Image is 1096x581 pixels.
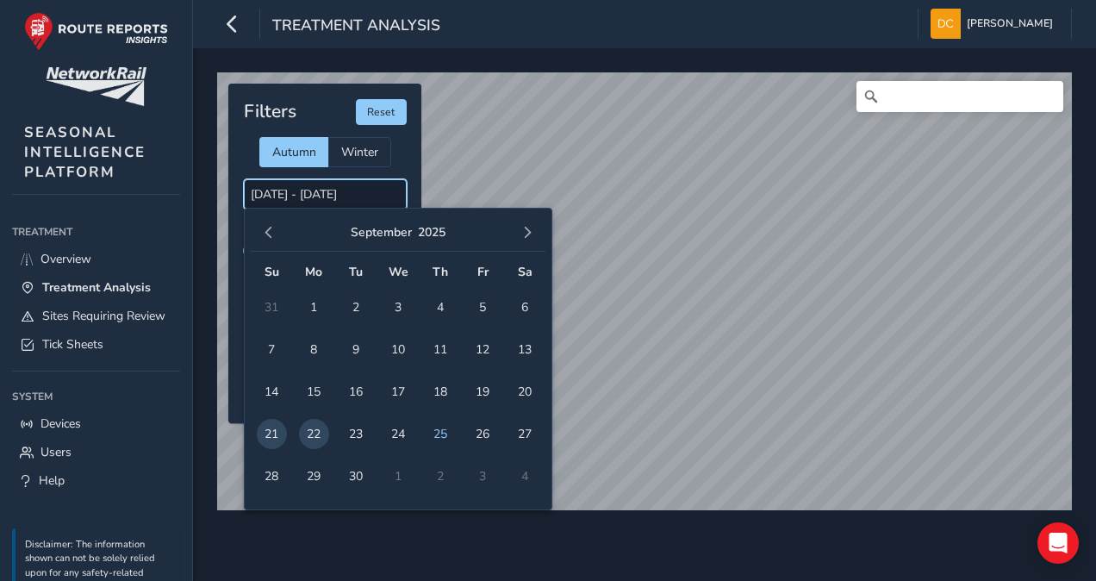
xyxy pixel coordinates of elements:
[351,224,412,241] button: September
[477,264,489,280] span: Fr
[12,438,180,466] a: Users
[12,466,180,495] a: Help
[42,279,151,296] span: Treatment Analysis
[272,144,316,160] span: Autumn
[856,81,1063,112] input: Search
[967,9,1053,39] span: [PERSON_NAME]
[341,377,371,407] span: 16
[217,72,1072,510] canvas: Map
[299,377,329,407] span: 15
[12,384,180,409] div: System
[418,224,445,241] button: 2025
[389,264,408,280] span: We
[349,264,363,280] span: Tu
[12,409,180,438] a: Devices
[426,334,456,365] span: 11
[42,308,165,324] span: Sites Requiring Review
[39,472,65,489] span: Help
[518,264,532,280] span: Sa
[426,377,456,407] span: 18
[468,292,498,322] span: 5
[299,292,329,322] span: 1
[468,419,498,449] span: 26
[257,334,287,365] span: 7
[12,273,180,302] a: Treatment Analysis
[383,292,414,322] span: 3
[299,334,329,365] span: 8
[931,9,1059,39] button: [PERSON_NAME]
[257,377,287,407] span: 14
[341,419,371,449] span: 23
[46,67,146,106] img: customer logo
[42,336,103,353] span: Tick Sheets
[341,461,371,491] span: 30
[426,419,456,449] span: 25
[24,122,146,182] span: SEASONAL INTELLIGENCE PLATFORM
[931,9,961,39] img: diamond-layout
[24,12,168,51] img: rr logo
[1037,522,1079,564] div: Open Intercom Messenger
[244,101,296,122] h4: Filters
[40,251,91,267] span: Overview
[272,15,440,39] span: Treatment Analysis
[510,377,540,407] span: 20
[510,334,540,365] span: 13
[259,137,328,167] div: Autumn
[12,330,180,359] a: Tick Sheets
[468,377,498,407] span: 19
[257,461,287,491] span: 28
[510,292,540,322] span: 6
[510,419,540,449] span: 27
[341,292,371,322] span: 2
[341,334,371,365] span: 9
[12,302,180,330] a: Sites Requiring Review
[40,444,72,460] span: Users
[341,144,378,160] span: Winter
[40,415,81,432] span: Devices
[299,461,329,491] span: 29
[12,245,180,273] a: Overview
[257,419,287,449] span: 21
[299,419,329,449] span: 22
[383,377,414,407] span: 17
[12,219,180,245] div: Treatment
[328,137,391,167] div: Winter
[433,264,448,280] span: Th
[468,334,498,365] span: 12
[265,264,279,280] span: Su
[356,99,407,125] button: Reset
[383,334,414,365] span: 10
[383,419,414,449] span: 24
[426,292,456,322] span: 4
[305,264,322,280] span: Mo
